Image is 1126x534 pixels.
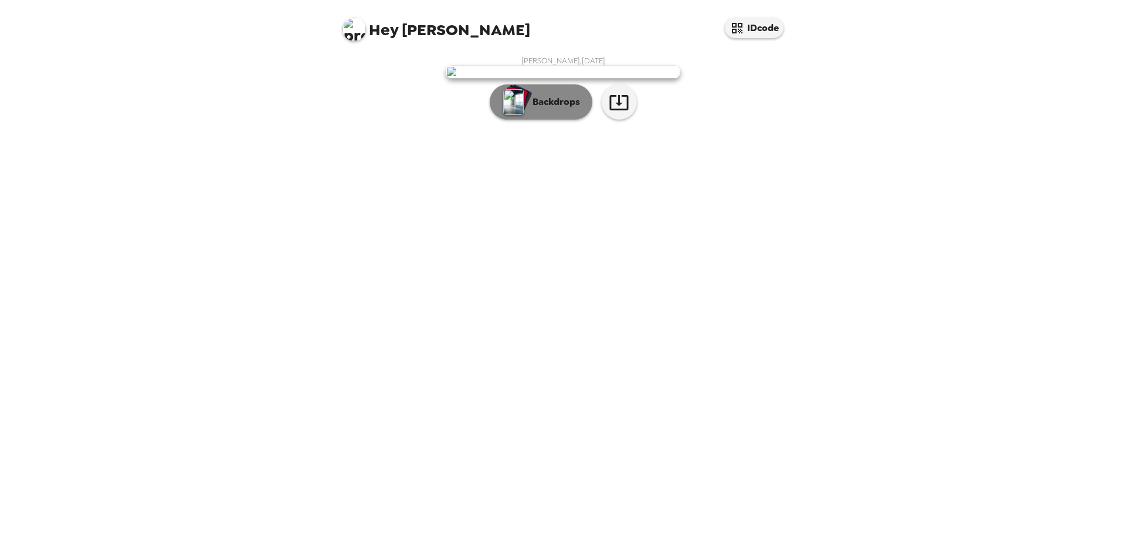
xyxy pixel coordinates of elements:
span: [PERSON_NAME] , [DATE] [521,56,605,66]
img: profile pic [342,18,366,41]
button: Backdrops [490,84,592,120]
span: [PERSON_NAME] [342,12,530,38]
img: user [446,66,680,79]
span: Hey [369,19,398,40]
p: Backdrops [527,95,580,109]
button: IDcode [725,18,784,38]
